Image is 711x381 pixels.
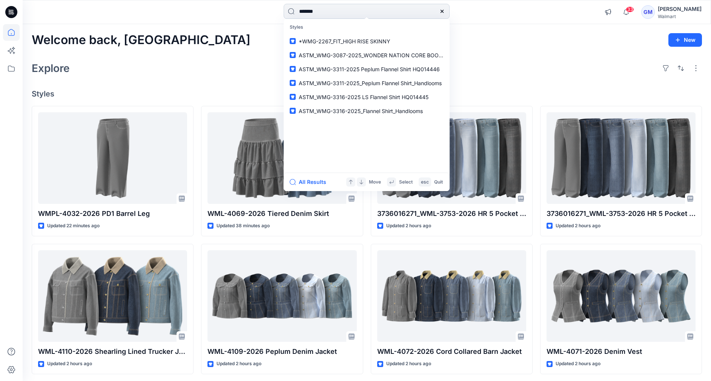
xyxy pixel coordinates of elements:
a: 3736016271_WML-3753-2026 HR 5 Pocket Wide Leg-Inseam 30_ [547,112,696,204]
a: ASTM_WMG-3311-2025_Peplum Flannel Shirt_Handlooms [285,76,448,90]
a: 3736016271_WML-3753-2026 HR 5 Pocket Wide Leg-Inseam 30_ [377,112,526,204]
button: New [668,33,702,47]
p: Updated 2 hours ago [556,222,600,230]
p: Updated 2 hours ago [217,360,261,368]
a: WML-4071-2026 Denim Vest [547,250,696,342]
div: GM [641,5,655,19]
p: Updated 2 hours ago [386,222,431,230]
p: Select [399,178,413,186]
p: 3736016271_WML-3753-2026 HR 5 Pocket Wide Leg-Inseam 30_ [377,208,526,219]
div: Walmart [658,14,702,19]
a: WML-4109-2026 Peplum Denim Jacket [207,250,356,342]
p: WML-4071-2026 Denim Vest [547,346,696,357]
button: All Results [290,177,331,187]
a: WML-4110-2026 Shearling Lined Trucker Jacket [38,250,187,342]
p: Updated 22 minutes ago [47,222,100,230]
p: Move [369,178,381,186]
p: Updated 38 minutes ago [217,222,270,230]
p: WML-4109-2026 Peplum Denim Jacket [207,346,356,357]
span: ASTM_WMG-3087-2025_WONDER NATION CORE BOOTCUT [299,52,453,58]
p: Styles [285,20,448,34]
h4: Styles [32,89,702,98]
a: WML-4072-2026 Cord Collared Barn Jacket [377,250,526,342]
p: Updated 2 hours ago [47,360,92,368]
p: WML-4069-2026 Tiered Denim Skirt [207,208,356,219]
p: Updated 2 hours ago [556,360,600,368]
h2: Welcome back, [GEOGRAPHIC_DATA] [32,33,250,47]
a: ASTM_WMG-3316-2025 LS Flannel Shirt HQ014445 [285,90,448,104]
p: WML-4110-2026 Shearling Lined Trucker Jacket [38,346,187,357]
span: ASTM_WMG-3311-2025 Peplum Flannel Shirt HQ014446 [299,66,440,72]
a: ASTM_WMG-3087-2025_WONDER NATION CORE BOOTCUT [285,48,448,62]
p: WMPL-4032-2026 PD1 Barrel Leg [38,208,187,219]
span: ASTM_WMG-3311-2025_Peplum Flannel Shirt_Handlooms [299,80,442,86]
a: ASTM_WMG-3316-2025_Flannel Shirt_Handlooms [285,104,448,118]
span: *WMG-2267_FIT_HIGH RISE SKINNY [299,38,390,44]
p: esc [421,178,429,186]
a: WML-4069-2026 Tiered Denim Skirt [207,112,356,204]
p: WML-4072-2026 Cord Collared Barn Jacket [377,346,526,357]
span: ASTM_WMG-3316-2025 LS Flannel Shirt HQ014445 [299,94,428,100]
a: WMPL-4032-2026 PD1 Barrel Leg [38,112,187,204]
span: 33 [626,6,634,12]
p: 3736016271_WML-3753-2026 HR 5 Pocket Wide Leg-Inseam 30_ [547,208,696,219]
a: *WMG-2267_FIT_HIGH RISE SKINNY [285,34,448,48]
p: Quit [434,178,443,186]
span: ASTM_WMG-3316-2025_Flannel Shirt_Handlooms [299,108,423,114]
a: ASTM_WMG-3311-2025 Peplum Flannel Shirt HQ014446 [285,62,448,76]
p: Updated 2 hours ago [386,360,431,368]
div: [PERSON_NAME] [658,5,702,14]
h2: Explore [32,62,70,74]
